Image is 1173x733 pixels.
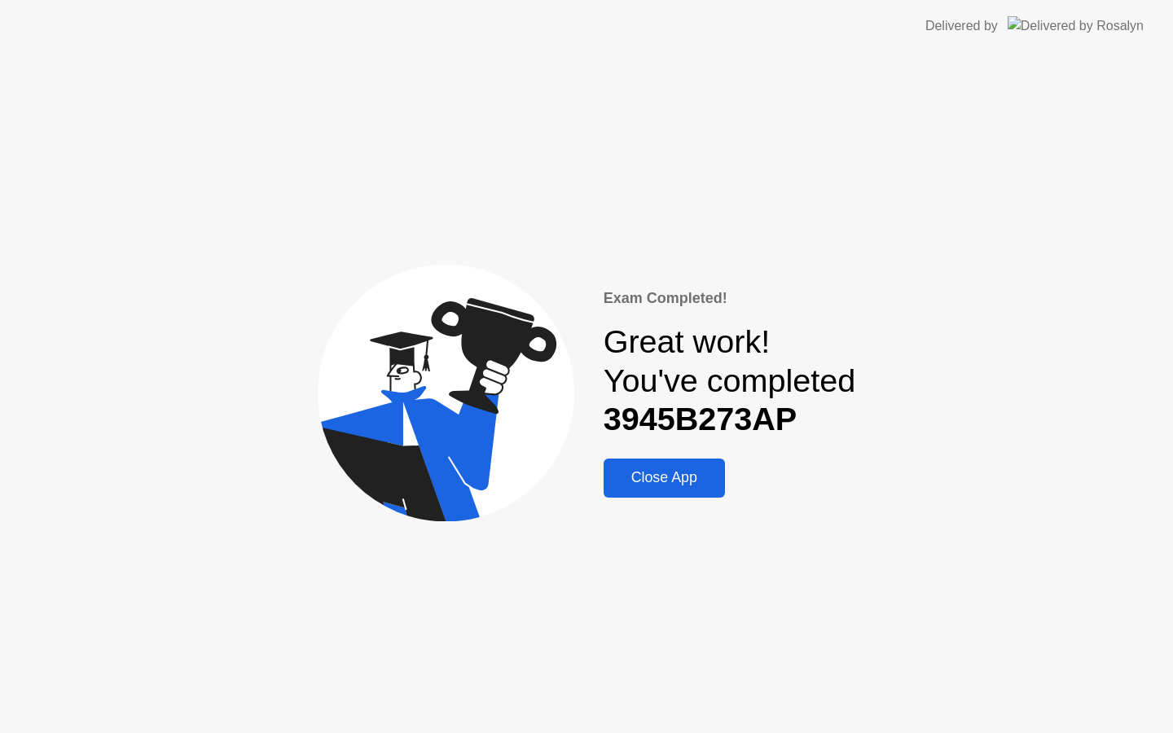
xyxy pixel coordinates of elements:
img: Delivered by Rosalyn [1008,16,1144,35]
div: Great work! You've completed [604,323,856,439]
div: Delivered by [925,16,998,36]
div: Exam Completed! [604,287,856,309]
button: Close App [604,459,725,498]
b: 3945B273AP [604,401,797,437]
div: Close App [608,469,720,486]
